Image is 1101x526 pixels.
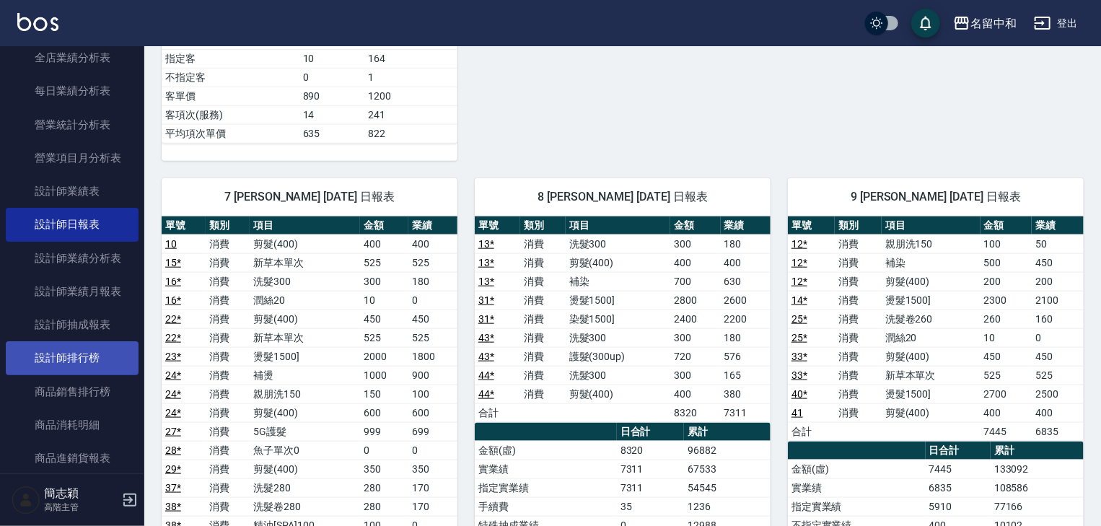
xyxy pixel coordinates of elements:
[670,272,720,291] td: 700
[206,403,250,422] td: 消費
[6,41,139,74] a: 全店業績分析表
[206,272,250,291] td: 消費
[981,403,1032,422] td: 400
[206,234,250,253] td: 消費
[6,74,139,108] a: 每日業績分析表
[408,385,457,403] td: 100
[206,422,250,441] td: 消費
[1032,366,1084,385] td: 525
[882,216,981,235] th: 項目
[882,272,981,291] td: 剪髮(400)
[788,460,926,478] td: 金額(虛)
[670,216,720,235] th: 金額
[250,441,360,460] td: 魚子單次0
[670,385,720,403] td: 400
[250,385,360,403] td: 親朋洗150
[617,478,684,497] td: 7311
[360,478,409,497] td: 280
[206,441,250,460] td: 消費
[721,291,771,310] td: 2600
[566,253,670,272] td: 剪髮(400)
[788,216,835,235] th: 單號
[206,216,250,235] th: 類別
[250,291,360,310] td: 潤絲20
[250,310,360,328] td: 剪髮(400)
[1032,234,1084,253] td: 50
[6,242,139,275] a: 設計師業績分析表
[162,124,299,143] td: 平均項次單價
[981,366,1032,385] td: 525
[991,497,1084,516] td: 77166
[250,347,360,366] td: 燙髮1500]
[408,366,457,385] td: 900
[882,366,981,385] td: 新草本單次
[981,291,1032,310] td: 2300
[360,422,409,441] td: 999
[520,216,566,235] th: 類別
[408,291,457,310] td: 0
[670,291,720,310] td: 2800
[206,478,250,497] td: 消費
[206,291,250,310] td: 消費
[981,385,1032,403] td: 2700
[6,308,139,341] a: 設計師抽成報表
[1032,403,1084,422] td: 400
[475,216,520,235] th: 單號
[981,328,1032,347] td: 10
[206,460,250,478] td: 消費
[162,216,206,235] th: 單號
[981,216,1032,235] th: 金額
[162,87,299,105] td: 客單價
[12,486,40,514] img: Person
[670,234,720,253] td: 300
[926,478,991,497] td: 6835
[882,253,981,272] td: 補染
[670,253,720,272] td: 400
[835,253,882,272] td: 消費
[617,460,684,478] td: 7311
[250,422,360,441] td: 5G護髮
[364,87,457,105] td: 1200
[360,253,409,272] td: 525
[408,422,457,441] td: 699
[721,328,771,347] td: 180
[364,105,457,124] td: 241
[721,234,771,253] td: 180
[788,216,1084,442] table: a dense table
[1032,253,1084,272] td: 450
[250,234,360,253] td: 剪髮(400)
[44,486,118,501] h5: 簡志穎
[566,366,670,385] td: 洗髮300
[911,9,940,38] button: save
[684,423,771,442] th: 累計
[475,478,617,497] td: 指定實業績
[206,385,250,403] td: 消費
[165,238,177,250] a: 10
[408,441,457,460] td: 0
[791,407,803,418] a: 41
[408,310,457,328] td: 450
[670,328,720,347] td: 300
[408,234,457,253] td: 400
[206,366,250,385] td: 消費
[835,403,882,422] td: 消費
[882,328,981,347] td: 潤絲20
[360,497,409,516] td: 280
[926,497,991,516] td: 5910
[882,385,981,403] td: 燙髮1500]
[408,347,457,366] td: 1800
[162,49,299,68] td: 指定客
[364,49,457,68] td: 164
[360,328,409,347] td: 525
[250,328,360,347] td: 新草本單次
[250,497,360,516] td: 洗髮卷280
[6,375,139,408] a: 商品銷售排行榜
[520,253,566,272] td: 消費
[566,347,670,366] td: 護髮(300up)
[670,347,720,366] td: 720
[520,310,566,328] td: 消費
[835,291,882,310] td: 消費
[6,408,139,442] a: 商品消耗明細
[684,478,771,497] td: 54545
[670,366,720,385] td: 300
